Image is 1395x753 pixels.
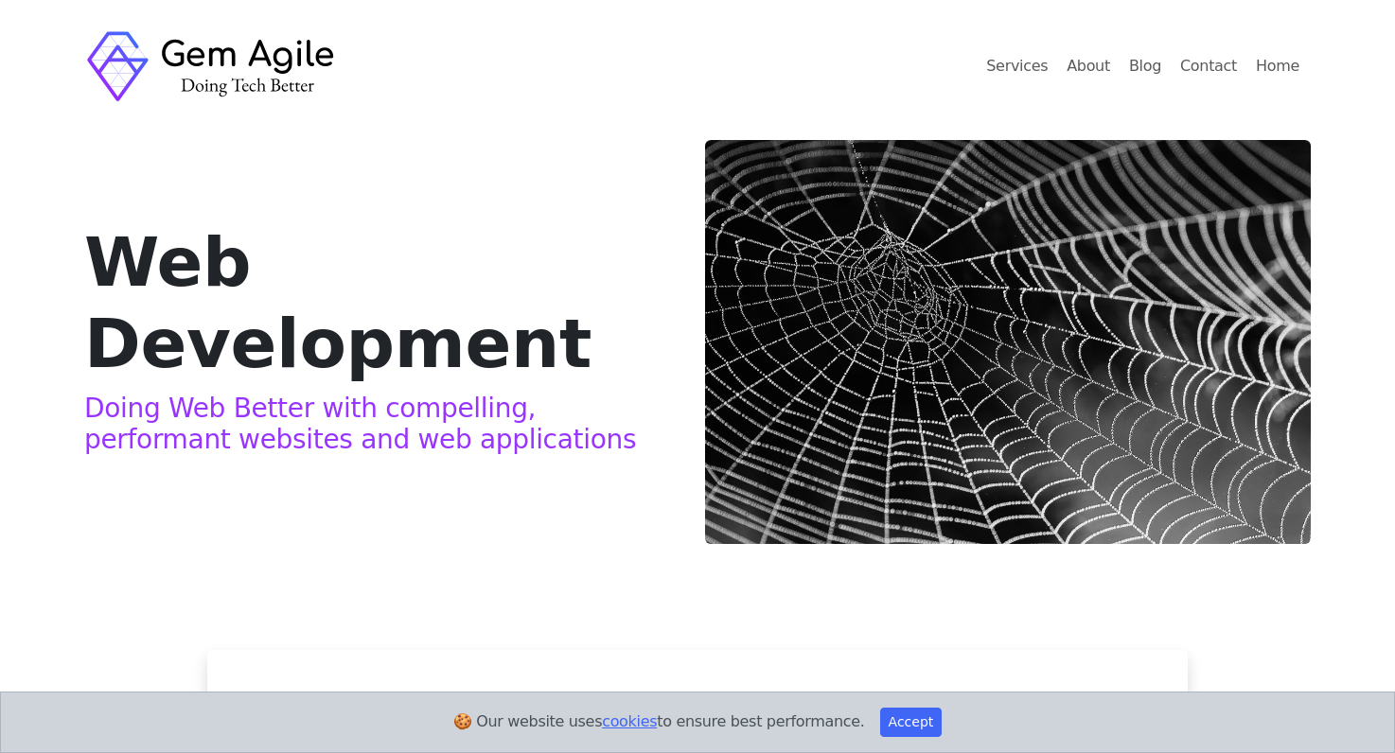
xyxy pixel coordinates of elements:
img: Gem Agile [84,27,340,105]
img: Main image [705,140,1311,544]
a: About [1059,47,1118,85]
a: Blog [1121,47,1169,85]
h3: Doing Web Better with compelling, performant websites and web applications [84,393,690,456]
a: cookies [602,712,657,730]
button: Accept [880,708,943,737]
h2: Web Development [84,221,690,385]
a: Services [979,47,1055,85]
a: Home [1248,47,1307,85]
a: Contact [1173,47,1245,85]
